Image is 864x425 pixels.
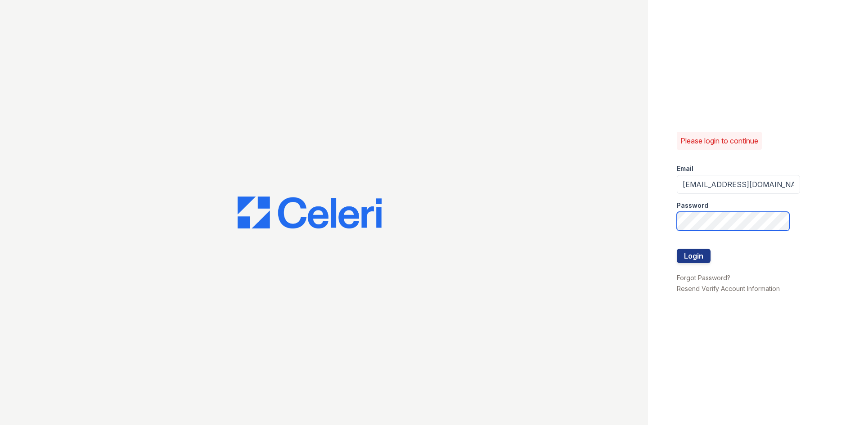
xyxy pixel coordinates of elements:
label: Password [677,201,708,210]
img: CE_Logo_Blue-a8612792a0a2168367f1c8372b55b34899dd931a85d93a1a3d3e32e68fde9ad4.png [238,197,382,229]
a: Resend Verify Account Information [677,285,780,292]
button: Login [677,249,711,263]
label: Email [677,164,693,173]
p: Please login to continue [680,135,758,146]
a: Forgot Password? [677,274,730,282]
